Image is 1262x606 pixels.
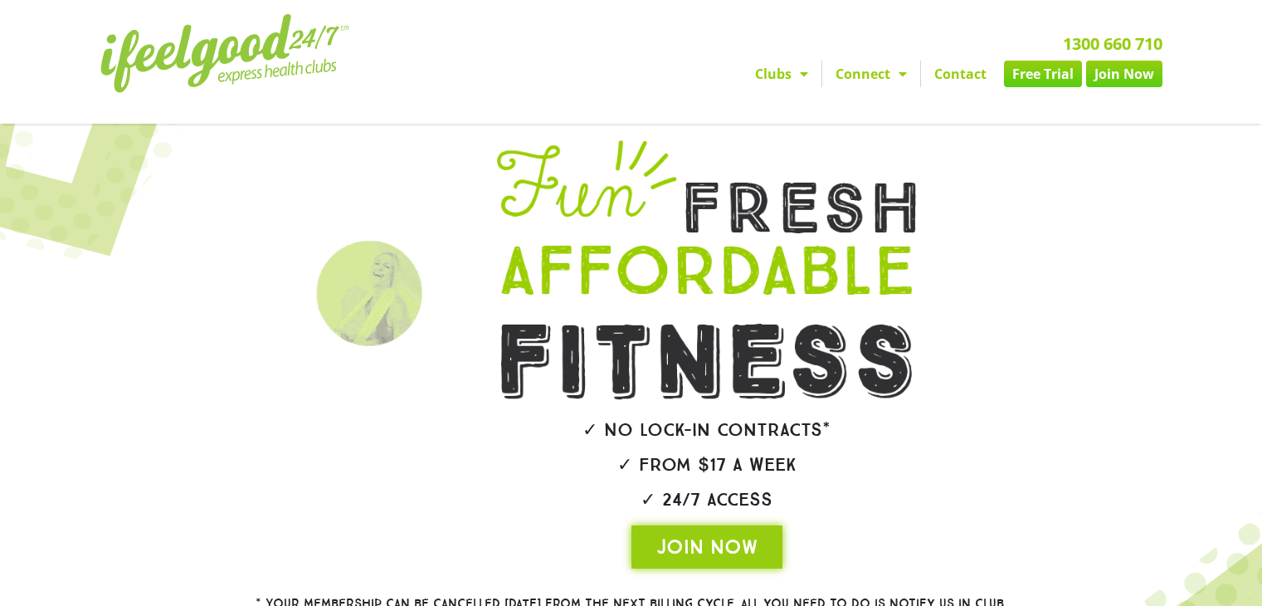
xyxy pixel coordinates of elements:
h2: ✓ 24/7 Access [451,491,963,509]
a: 1300 660 710 [1063,32,1162,55]
h2: ✓ From $17 a week [451,456,963,474]
a: Connect [822,61,920,87]
a: Free Trial [1004,61,1082,87]
a: JOIN NOW [631,525,782,569]
a: Clubs [742,61,821,87]
span: JOIN NOW [656,534,758,560]
nav: Menu [478,61,1162,87]
a: Contact [921,61,1000,87]
h2: ✓ No lock-in contracts* [451,421,963,439]
a: Join Now [1086,61,1162,87]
